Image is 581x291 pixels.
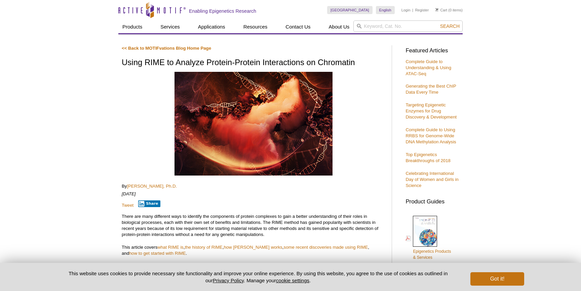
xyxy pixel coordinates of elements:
[376,6,395,14] a: English
[435,8,438,11] img: Your Cart
[57,270,459,284] p: This website uses cookies to provide necessary site functionality and improve your online experie...
[122,191,136,196] em: [DATE]
[122,46,211,51] a: << Back to MOTIFvations Blog Home Page
[405,59,451,76] a: Complete Guide to Understanding & Using ATAC-Seq
[415,8,429,12] a: Register
[327,6,373,14] a: [GEOGRAPHIC_DATA]
[156,20,184,33] a: Services
[281,20,314,33] a: Contact Us
[157,245,184,250] a: what RIME is
[239,20,272,33] a: Resources
[405,127,456,144] a: Complete Guide to Using RRBS for Genome-Wide DNA Methylation Analysis
[405,102,457,119] a: Targeting Epigenetic Enzymes for Drug Discovery & Development
[413,249,451,260] span: Epigenetics Products & Services
[213,278,244,283] a: Privacy Policy
[276,278,309,283] button: cookie settings
[412,6,413,14] li: |
[325,20,354,33] a: About Us
[470,272,524,286] button: Got it!
[122,58,385,68] h1: Using RIME to Analyze Protein-Protein Interactions on Chromatin
[224,245,282,250] a: how [PERSON_NAME] works
[405,215,451,261] a: Epigenetics Products& Services
[405,195,459,205] h3: Product Guides
[122,244,385,256] p: This article covers , , , , and .
[194,20,229,33] a: Applications
[438,23,462,29] button: Search
[284,245,368,250] a: some recent discoveries made using RIME
[405,152,450,163] a: Top Epigenetics Breakthroughs of 2018
[353,20,463,32] input: Keyword, Cat. No.
[138,200,161,207] button: Share
[127,184,177,189] a: [PERSON_NAME], Ph.D.
[175,72,333,176] img: RIME
[129,251,186,256] a: how to get started with RIME
[405,171,458,188] a: Celebrating International Day of Women and Girls in Science
[122,183,385,189] p: By
[405,48,459,54] h3: Featured Articles
[413,216,437,247] img: Epi_brochure_140604_cover_web_70x200
[435,8,447,12] a: Cart
[189,8,256,14] h2: Enabling Epigenetics Research
[401,8,411,12] a: Login
[122,203,133,208] a: Tweet
[122,213,385,238] p: There are many different ways to identify the components of protein complexes to gain a better un...
[185,245,223,250] a: the history of RIME
[440,23,460,29] span: Search
[118,20,146,33] a: Products
[405,84,456,95] a: Generating the Best ChIP Data Every Time
[435,6,463,14] li: (0 items)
